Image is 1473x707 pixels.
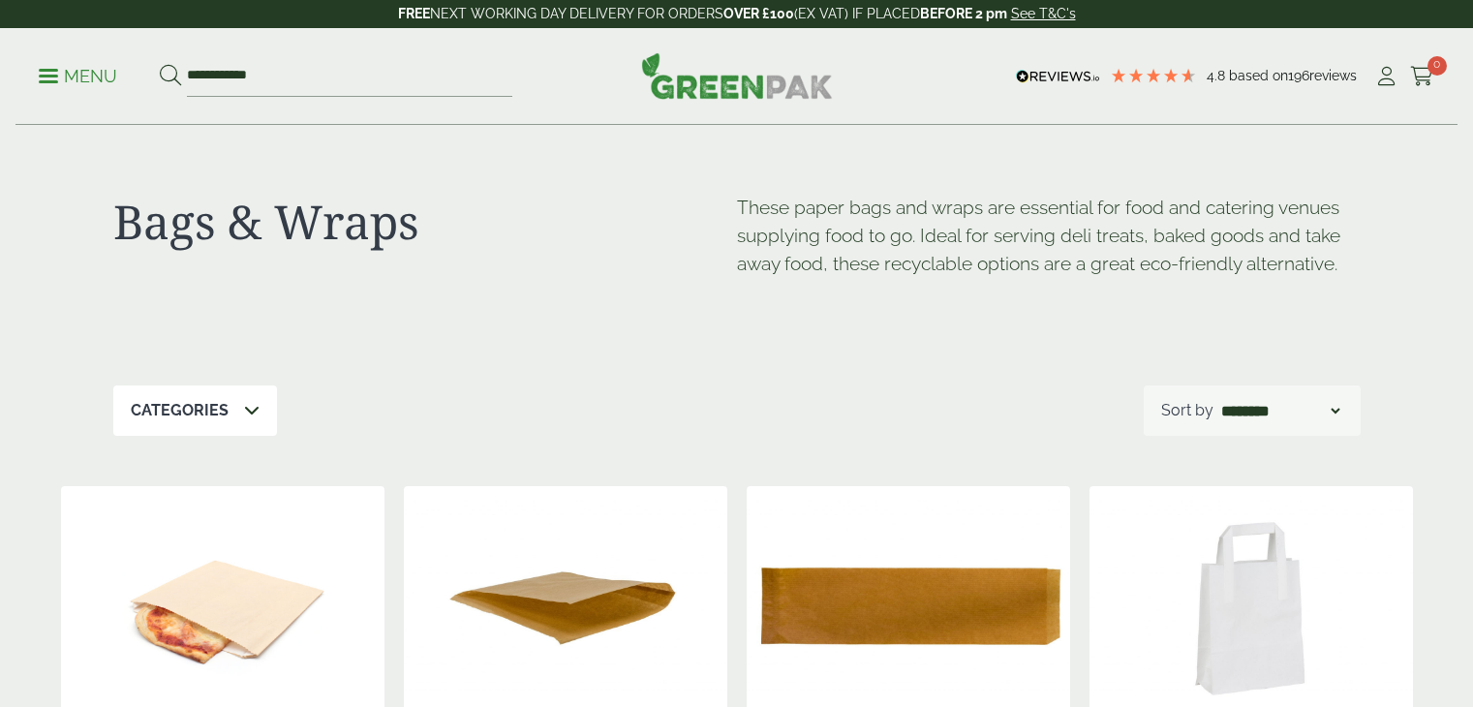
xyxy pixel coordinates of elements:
[113,194,737,250] h1: Bags & Wraps
[1374,67,1398,86] i: My Account
[398,6,430,21] strong: FREE
[1110,67,1197,84] div: 4.79 Stars
[1427,56,1447,76] span: 0
[1011,6,1076,21] a: See T&C's
[1410,67,1434,86] i: Cart
[1288,68,1309,83] span: 196
[1161,399,1213,422] p: Sort by
[1229,68,1288,83] span: Based on
[1309,68,1357,83] span: reviews
[920,6,1007,21] strong: BEFORE 2 pm
[1217,399,1343,422] select: Shop order
[1016,70,1100,83] img: REVIEWS.io
[39,65,117,84] a: Menu
[641,52,833,99] img: GreenPak Supplies
[737,194,1361,277] p: These paper bags and wraps are essential for food and catering venues supplying food to go. Ideal...
[723,6,794,21] strong: OVER £100
[1410,62,1434,91] a: 0
[131,399,229,422] p: Categories
[1207,68,1229,83] span: 4.8
[39,65,117,88] p: Menu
